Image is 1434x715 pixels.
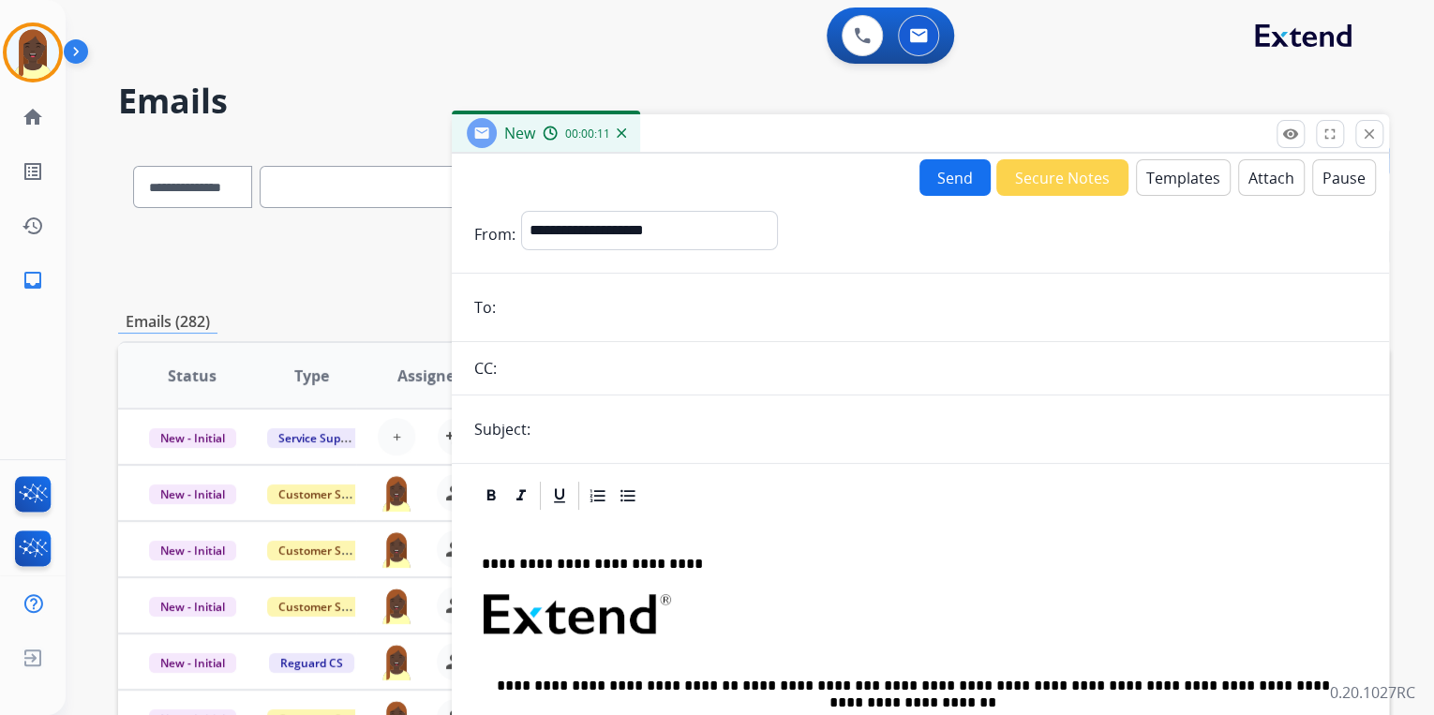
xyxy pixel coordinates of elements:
div: Bold [477,482,505,510]
mat-icon: person_remove [444,594,467,617]
span: Customer Support [267,541,389,560]
span: New - Initial [149,428,236,448]
p: To: [474,296,496,319]
button: Templates [1136,159,1231,196]
span: Status [168,365,217,387]
button: + [378,418,415,455]
span: Customer Support [267,484,389,504]
span: + [393,425,401,448]
img: agent-avatar [379,474,414,512]
span: Reguard CS [269,653,354,673]
mat-icon: person_remove [444,650,467,673]
p: Subject: [474,418,530,440]
div: Ordered List [584,482,612,510]
span: Assignee [397,365,463,387]
img: agent-avatar [379,643,414,680]
p: CC: [474,357,497,380]
p: From: [474,223,515,246]
img: agent-avatar [379,530,414,568]
mat-icon: home [22,106,44,128]
span: New [504,123,535,143]
p: 0.20.1027RC [1330,681,1415,704]
mat-icon: person_remove [444,538,467,560]
span: New - Initial [149,541,236,560]
button: Pause [1312,159,1376,196]
span: Customer Support [267,597,389,617]
div: Italic [507,482,535,510]
button: Send [919,159,991,196]
mat-icon: list_alt [22,160,44,183]
span: Type [294,365,329,387]
mat-icon: close [1361,126,1378,142]
div: Bullet List [614,482,642,510]
mat-icon: fullscreen [1322,126,1338,142]
p: Emails (282) [118,310,217,334]
mat-icon: person_add [445,425,468,448]
button: Secure Notes [996,159,1128,196]
div: Underline [545,482,574,510]
mat-icon: history [22,215,44,237]
h2: Emails [118,82,1389,120]
img: avatar [7,26,59,79]
span: Service Support [267,428,374,448]
span: New - Initial [149,597,236,617]
mat-icon: inbox [22,269,44,291]
span: New - Initial [149,653,236,673]
span: 00:00:11 [565,127,610,142]
span: New - Initial [149,484,236,504]
button: Attach [1238,159,1305,196]
mat-icon: remove_red_eye [1282,126,1299,142]
img: agent-avatar [379,587,414,624]
mat-icon: person_remove [444,482,467,504]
